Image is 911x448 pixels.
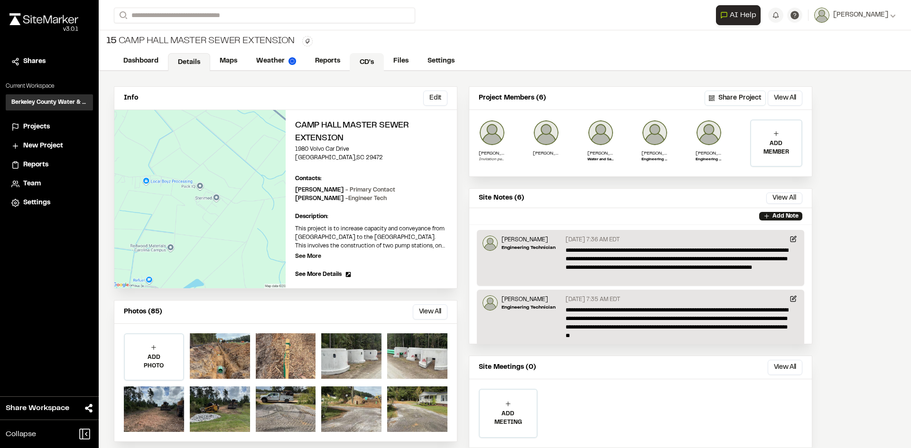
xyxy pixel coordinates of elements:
span: 15 [106,34,117,48]
p: [PERSON_NAME] [502,295,556,304]
button: Edit Tags [302,36,313,46]
p: Engineering Technician [502,304,556,311]
img: Josh Cooper [641,119,668,146]
span: See More Details [295,270,342,279]
span: New Project [23,141,63,151]
button: Share Project [705,91,766,106]
p: [PERSON_NAME] [502,236,556,244]
a: Details [168,53,210,71]
button: Open AI Assistant [716,5,761,25]
p: [PERSON_NAME] [295,186,395,194]
p: Invitation pending [479,157,505,163]
span: [PERSON_NAME] [833,10,888,20]
p: See More [295,252,321,261]
a: Projects [11,122,87,132]
p: Site Meetings (0) [479,362,536,373]
p: ADD MEMBER [751,139,801,156]
a: Files [384,52,418,70]
img: rebrand.png [9,13,78,25]
p: Site Notes (6) [479,193,524,203]
a: CD's [350,53,384,71]
a: Settings [418,52,464,70]
button: Search [114,8,131,23]
img: precipai.png [288,57,296,65]
img: Micah Trembath [483,295,498,311]
p: [PERSON_NAME][EMAIL_ADDRESS][DOMAIN_NAME] [479,150,505,157]
img: Jimmy Crepeau [587,119,614,146]
button: [PERSON_NAME] [814,8,896,23]
p: Project Members (6) [479,93,546,103]
p: Info [124,93,138,103]
img: James A. Fisk [696,119,722,146]
p: 1980 Volvo Car Drive [295,145,447,154]
button: View All [766,192,802,204]
span: Settings [23,198,50,208]
a: New Project [11,141,87,151]
span: Shares [23,56,46,67]
p: Engineering Superintendent [696,157,722,163]
button: View All [768,91,802,106]
span: AI Help [730,9,756,21]
a: Reports [11,160,87,170]
img: User [814,8,829,23]
p: [PERSON_NAME] [533,150,559,157]
p: Photos (85) [124,307,162,317]
button: View All [413,304,447,320]
p: [PERSON_NAME] [587,150,614,157]
img: Andrew Nethery [533,119,559,146]
a: Team [11,179,87,189]
p: Engineering Manager [641,157,668,163]
span: - Engineer Tech [345,196,387,201]
p: [PERSON_NAME] [641,150,668,157]
p: [GEOGRAPHIC_DATA] , SC 29472 [295,154,447,162]
p: Engineering Technician [502,244,556,251]
p: Add Note [772,212,799,220]
p: [DATE] 7:36 AM EDT [566,236,620,244]
img: user_empty.png [479,119,505,146]
p: ADD MEETING [480,410,537,427]
span: Reports [23,160,48,170]
p: [DATE] 7:35 AM EDT [566,295,620,304]
p: Current Workspace [6,82,93,91]
a: Reports [306,52,350,70]
p: [PERSON_NAME] [295,194,387,203]
span: - Primary Contact [345,188,395,192]
h2: Camp Hall Master Sewer Extension [295,119,447,145]
a: Maps [210,52,247,70]
p: ADD PHOTO [125,353,183,370]
p: Water and Sanitation Director [587,157,614,163]
div: Oh geez...please don't... [9,25,78,34]
button: Edit [423,91,447,106]
img: Micah Trembath [483,236,498,251]
span: Collapse [6,429,36,440]
span: Projects [23,122,50,132]
span: Share Workspace [6,402,69,414]
p: Description: [295,212,447,221]
span: Team [23,179,41,189]
p: Contacts: [295,174,322,183]
a: Dashboard [114,52,168,70]
div: Open AI Assistant [716,5,764,25]
a: Settings [11,198,87,208]
a: Shares [11,56,87,67]
a: Weather [247,52,306,70]
p: This project is to increase capacity and conveyance from [GEOGRAPHIC_DATA] to the [GEOGRAPHIC_DAT... [295,225,447,250]
div: Camp Hall Master Sewer Extension [106,34,295,48]
button: View All [768,360,802,375]
h3: Berkeley County Water & Sewer [11,98,87,107]
p: [PERSON_NAME] [696,150,722,157]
